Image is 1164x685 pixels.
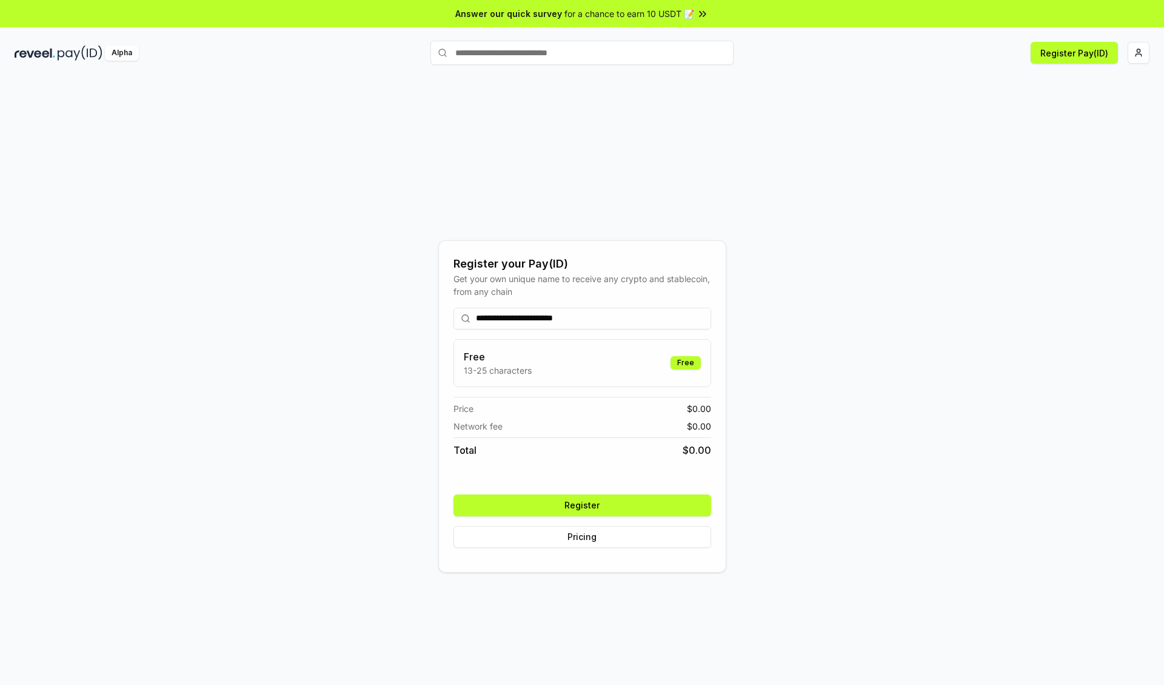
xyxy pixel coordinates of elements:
[687,402,711,415] span: $ 0.00
[671,356,701,369] div: Free
[687,420,711,433] span: $ 0.00
[453,526,711,548] button: Pricing
[1031,42,1118,64] button: Register Pay(ID)
[564,7,694,20] span: for a chance to earn 10 USDT 📝
[105,46,139,61] div: Alpha
[464,349,532,364] h3: Free
[453,494,711,516] button: Register
[453,402,473,415] span: Price
[683,443,711,457] span: $ 0.00
[453,272,711,298] div: Get your own unique name to receive any crypto and stablecoin, from any chain
[453,420,503,433] span: Network fee
[15,46,55,61] img: reveel_dark
[453,255,711,272] div: Register your Pay(ID)
[58,46,102,61] img: pay_id
[453,443,477,457] span: Total
[455,7,562,20] span: Answer our quick survey
[464,364,532,377] p: 13-25 characters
